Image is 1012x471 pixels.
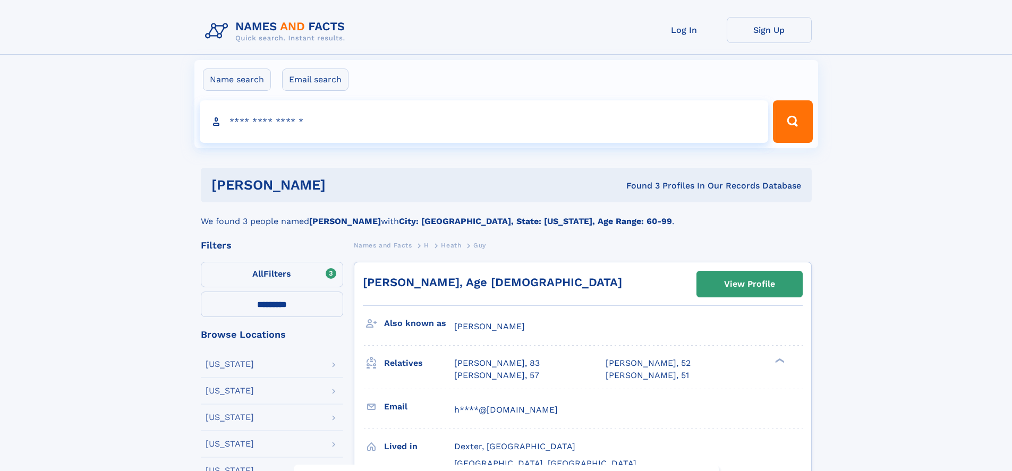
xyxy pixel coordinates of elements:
div: Found 3 Profiles In Our Records Database [476,180,801,192]
div: [US_STATE] [206,360,254,369]
span: [PERSON_NAME] [454,321,525,331]
h3: Also known as [384,314,454,332]
a: [PERSON_NAME], 83 [454,357,540,369]
h3: Lived in [384,438,454,456]
h1: [PERSON_NAME] [211,178,476,192]
label: Filters [201,262,343,287]
a: Sign Up [727,17,812,43]
h3: Relatives [384,354,454,372]
a: [PERSON_NAME], 57 [454,370,539,381]
label: Name search [203,68,271,91]
div: [US_STATE] [206,413,254,422]
input: search input [200,100,769,143]
div: Browse Locations [201,330,343,339]
div: View Profile [724,272,775,296]
a: Log In [642,17,727,43]
div: We found 3 people named with . [201,202,812,228]
span: Dexter, [GEOGRAPHIC_DATA] [454,441,575,451]
label: Email search [282,68,348,91]
a: [PERSON_NAME], Age [DEMOGRAPHIC_DATA] [363,276,622,289]
a: [PERSON_NAME], 52 [606,357,691,369]
div: ❯ [772,357,785,364]
span: Guy [473,242,486,249]
b: [PERSON_NAME] [309,216,381,226]
span: Heath [441,242,461,249]
span: [GEOGRAPHIC_DATA], [GEOGRAPHIC_DATA] [454,458,636,468]
a: [PERSON_NAME], 51 [606,370,689,381]
b: City: [GEOGRAPHIC_DATA], State: [US_STATE], Age Range: 60-99 [399,216,672,226]
button: Search Button [773,100,812,143]
div: [US_STATE] [206,387,254,395]
a: Names and Facts [354,238,412,252]
div: [US_STATE] [206,440,254,448]
h3: Email [384,398,454,416]
span: All [252,269,263,279]
a: Heath [441,238,461,252]
img: Logo Names and Facts [201,17,354,46]
span: H [424,242,429,249]
div: Filters [201,241,343,250]
a: H [424,238,429,252]
a: View Profile [697,271,802,297]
